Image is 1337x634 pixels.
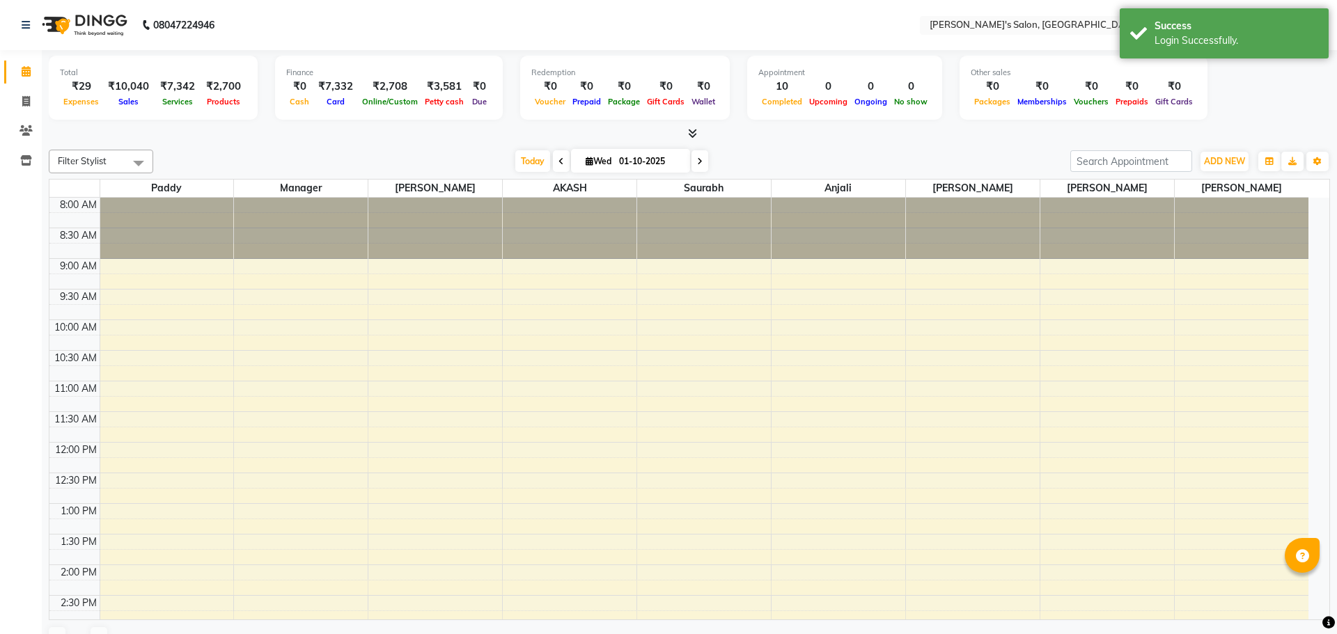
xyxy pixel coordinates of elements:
[1070,97,1112,106] span: Vouchers
[102,79,155,95] div: ₹10,040
[604,79,643,95] div: ₹0
[604,97,643,106] span: Package
[531,79,569,95] div: ₹0
[52,351,100,365] div: 10:30 AM
[1201,152,1249,171] button: ADD NEW
[503,180,636,197] span: AKASH
[971,67,1196,79] div: Other sales
[569,97,604,106] span: Prepaid
[58,534,100,549] div: 1:30 PM
[772,180,905,197] span: Anjali
[359,79,421,95] div: ₹2,708
[758,79,806,95] div: 10
[1070,150,1192,172] input: Search Appointment
[971,97,1014,106] span: Packages
[688,97,719,106] span: Wallet
[1204,156,1245,166] span: ADD NEW
[155,79,201,95] div: ₹7,342
[52,320,100,335] div: 10:00 AM
[851,97,891,106] span: Ongoing
[851,79,891,95] div: 0
[1014,97,1070,106] span: Memberships
[201,79,247,95] div: ₹2,700
[52,412,100,427] div: 11:30 AM
[891,97,931,106] span: No show
[891,79,931,95] div: 0
[531,97,569,106] span: Voucher
[234,180,368,197] span: Manager
[57,259,100,274] div: 9:00 AM
[286,97,313,106] span: Cash
[758,97,806,106] span: Completed
[1070,79,1112,95] div: ₹0
[52,443,100,457] div: 12:00 PM
[643,97,688,106] span: Gift Cards
[615,151,685,172] input: 2025-10-01
[286,79,313,95] div: ₹0
[1040,180,1174,197] span: [PERSON_NAME]
[1112,97,1152,106] span: Prepaids
[100,180,234,197] span: Paddy
[467,79,492,95] div: ₹0
[531,67,719,79] div: Redemption
[115,97,142,106] span: Sales
[36,6,131,45] img: logo
[758,67,931,79] div: Appointment
[582,156,615,166] span: Wed
[368,180,502,197] span: [PERSON_NAME]
[57,198,100,212] div: 8:00 AM
[57,290,100,304] div: 9:30 AM
[806,79,851,95] div: 0
[421,79,467,95] div: ₹3,581
[1152,97,1196,106] span: Gift Cards
[159,97,196,106] span: Services
[1112,79,1152,95] div: ₹0
[60,97,102,106] span: Expenses
[1014,79,1070,95] div: ₹0
[153,6,214,45] b: 08047224946
[52,473,100,488] div: 12:30 PM
[323,97,348,106] span: Card
[688,79,719,95] div: ₹0
[58,155,107,166] span: Filter Stylist
[1155,19,1318,33] div: Success
[52,381,100,396] div: 11:00 AM
[906,180,1040,197] span: [PERSON_NAME]
[1155,33,1318,48] div: Login Successfully.
[313,79,359,95] div: ₹7,332
[286,67,492,79] div: Finance
[469,97,490,106] span: Due
[60,79,102,95] div: ₹29
[359,97,421,106] span: Online/Custom
[1175,180,1309,197] span: [PERSON_NAME]
[1152,79,1196,95] div: ₹0
[971,79,1014,95] div: ₹0
[58,596,100,610] div: 2:30 PM
[637,180,771,197] span: Saurabh
[643,79,688,95] div: ₹0
[569,79,604,95] div: ₹0
[515,150,550,172] span: Today
[203,97,244,106] span: Products
[57,228,100,243] div: 8:30 AM
[58,504,100,518] div: 1:00 PM
[421,97,467,106] span: Petty cash
[60,67,247,79] div: Total
[58,565,100,580] div: 2:00 PM
[806,97,851,106] span: Upcoming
